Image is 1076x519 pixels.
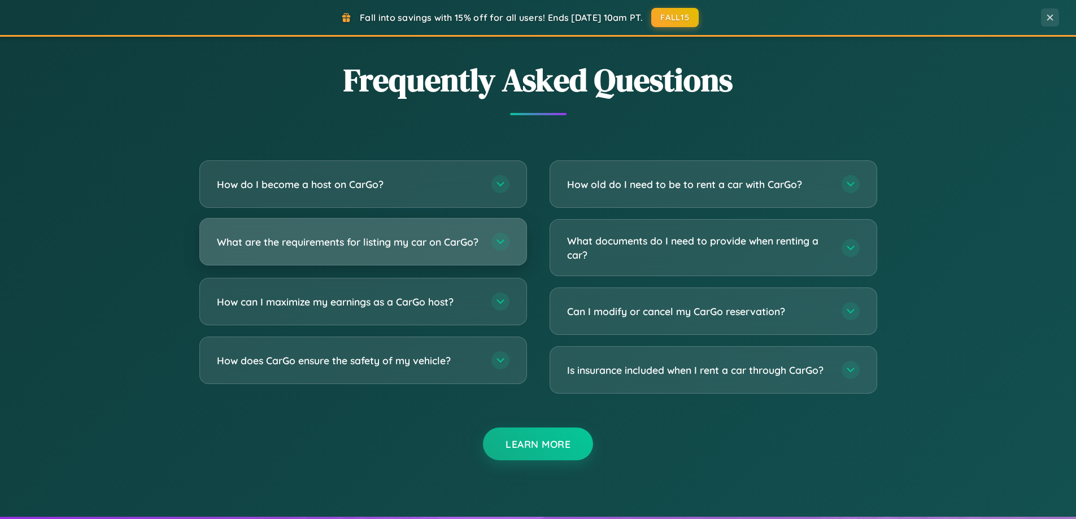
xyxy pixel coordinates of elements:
h3: Can I modify or cancel my CarGo reservation? [567,304,830,319]
span: Fall into savings with 15% off for all users! Ends [DATE] 10am PT. [360,12,643,23]
h3: How can I maximize my earnings as a CarGo host? [217,295,480,309]
button: Learn More [483,428,593,460]
h3: What documents do I need to provide when renting a car? [567,234,830,261]
h3: Is insurance included when I rent a car through CarGo? [567,363,830,377]
h2: Frequently Asked Questions [199,58,877,102]
h3: How old do I need to be to rent a car with CarGo? [567,177,830,191]
button: FALL15 [651,8,699,27]
h3: How do I become a host on CarGo? [217,177,480,191]
h3: How does CarGo ensure the safety of my vehicle? [217,354,480,368]
h3: What are the requirements for listing my car on CarGo? [217,235,480,249]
